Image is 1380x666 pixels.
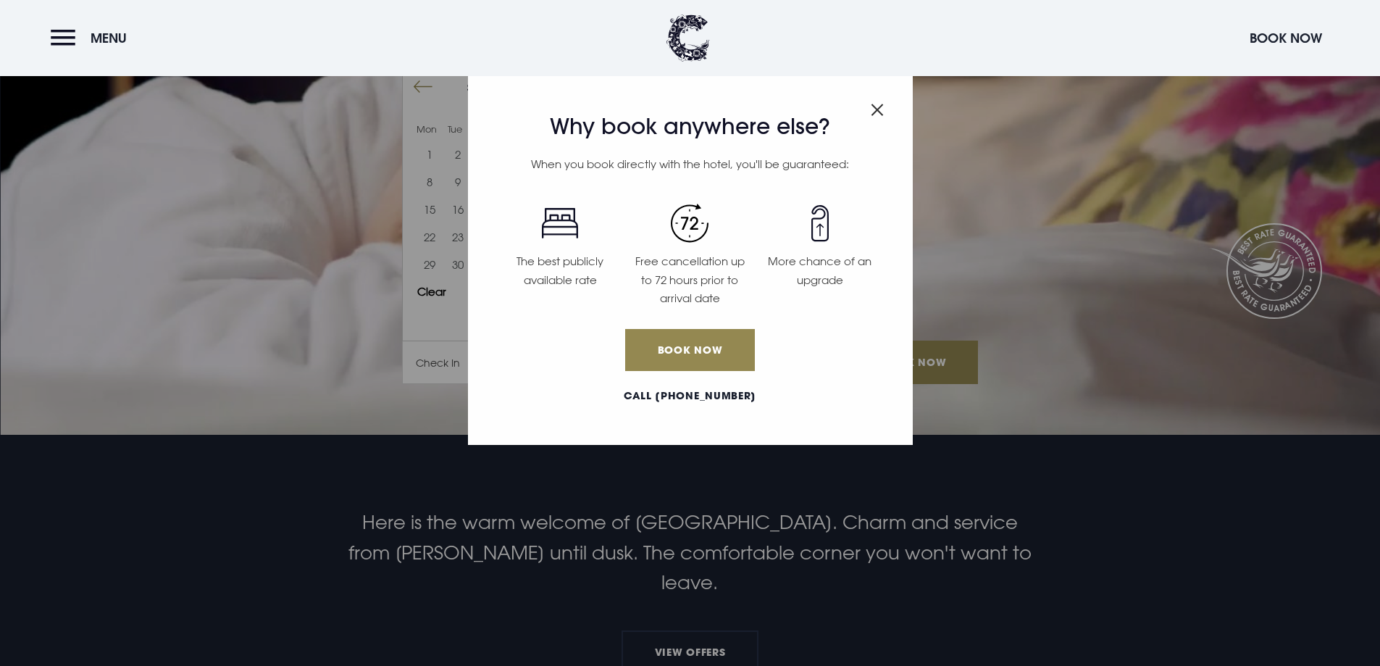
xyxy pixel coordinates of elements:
img: Clandeboye Lodge [666,14,710,62]
p: When you book directly with the hotel, you'll be guaranteed: [495,155,885,174]
h3: Why book anywhere else? [495,114,885,140]
button: Close modal [871,96,884,119]
button: Menu [51,22,134,54]
a: Call [PHONE_NUMBER] [495,388,885,404]
a: Book Now [625,329,754,371]
p: More chance of an upgrade [764,252,876,289]
p: The best publicly available rate [504,252,616,289]
p: Free cancellation up to 72 hours prior to arrival date [634,252,746,308]
span: Menu [91,30,127,46]
button: Book Now [1242,22,1329,54]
